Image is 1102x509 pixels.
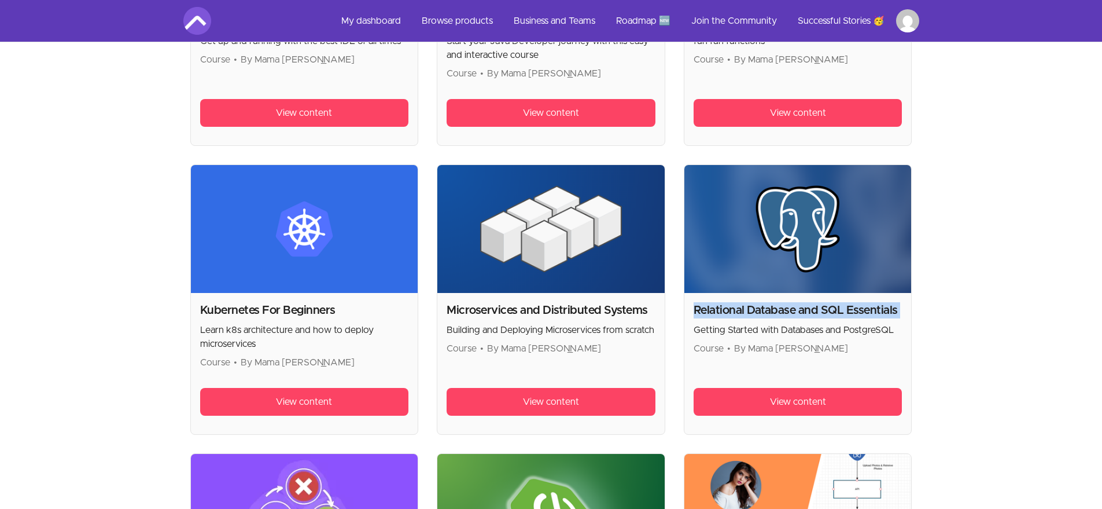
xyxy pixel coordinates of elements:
img: Product image for Kubernetes For Beginners [191,165,418,293]
span: By Mama [PERSON_NAME] [734,344,848,353]
span: Course [694,55,724,64]
span: Course [200,358,230,367]
span: • [234,55,237,64]
img: Product image for Microservices and Distributed Systems [437,165,665,293]
span: • [727,55,731,64]
span: Course [447,69,477,78]
h2: Kubernetes For Beginners [200,302,409,318]
span: By Mama [PERSON_NAME] [487,69,601,78]
span: Course [200,55,230,64]
span: • [480,69,484,78]
img: Product image for Relational Database and SQL Essentials [684,165,912,293]
img: Amigoscode logo [183,7,211,35]
span: • [480,344,484,353]
a: View content [447,99,655,127]
p: Getting Started with Databases and PostgreSQL [694,323,902,337]
a: Join the Community [682,7,786,35]
p: Start your Java Developer journey with this easy and interactive course [447,34,655,62]
a: View content [447,388,655,416]
a: View content [200,99,409,127]
img: Profile image for Deyve Vieira Machado [896,9,919,32]
span: Course [694,344,724,353]
a: View content [694,388,902,416]
a: Business and Teams [504,7,605,35]
h2: Microservices and Distributed Systems [447,302,655,318]
a: Roadmap 🆕 [607,7,680,35]
a: Successful Stories 🥳 [788,7,894,35]
p: Learn k8s architecture and how to deploy microservices [200,323,409,351]
span: View content [770,106,826,120]
span: By Mama [PERSON_NAME] [734,55,848,64]
span: View content [523,395,579,409]
a: Browse products [412,7,502,35]
span: • [234,358,237,367]
span: Course [447,344,477,353]
span: View content [770,395,826,409]
a: View content [694,99,902,127]
span: By Mama [PERSON_NAME] [241,55,355,64]
span: View content [276,395,332,409]
p: Building and Deploying Microservices from scratch [447,323,655,337]
a: View content [200,388,409,416]
span: View content [276,106,332,120]
span: View content [523,106,579,120]
span: By Mama [PERSON_NAME] [241,358,355,367]
span: By Mama [PERSON_NAME] [487,344,601,353]
nav: Main [332,7,919,35]
span: • [727,344,731,353]
h2: Relational Database and SQL Essentials [694,302,902,318]
a: My dashboard [332,7,410,35]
